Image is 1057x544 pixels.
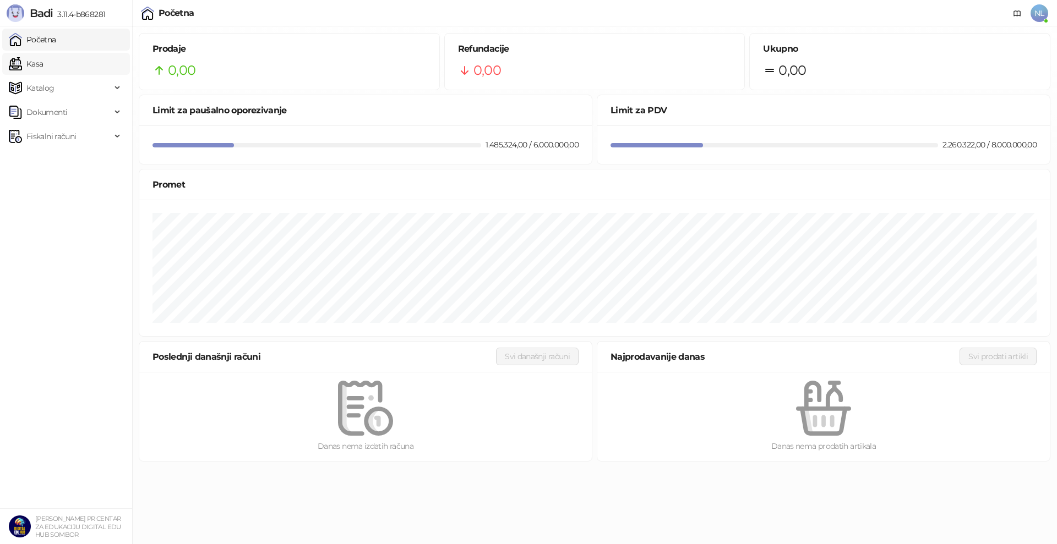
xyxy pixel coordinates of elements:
[9,515,31,537] img: 64x64-companyLogo-6589dfca-888d-4393-bd32-b9a269fe06b0.png
[152,42,426,56] h5: Prodaje
[763,42,1037,56] h5: Ukupno
[152,103,579,117] div: Limit za paušalno oporezivanje
[26,77,55,99] span: Katalog
[30,7,53,20] span: Badi
[611,350,960,364] div: Najprodavanije danas
[611,103,1037,117] div: Limit za PDV
[778,60,806,81] span: 0,00
[157,440,574,452] div: Danas nema izdatih računa
[9,53,43,75] a: Kasa
[496,348,579,365] button: Svi današnji računi
[53,9,105,19] span: 3.11.4-b868281
[26,125,76,147] span: Fiskalni računi
[615,440,1032,452] div: Danas nema prodatih artikala
[152,350,496,364] div: Poslednji današnji računi
[1031,4,1048,22] span: NL
[483,139,581,151] div: 1.485.324,00 / 6.000.000,00
[7,4,24,22] img: Logo
[168,60,195,81] span: 0,00
[458,42,732,56] h5: Refundacije
[152,178,1037,191] div: Promet
[473,60,501,81] span: 0,00
[960,348,1037,365] button: Svi prodati artikli
[159,9,194,18] div: Početna
[26,101,67,123] span: Dokumenti
[35,515,121,538] small: [PERSON_NAME] PR CENTAR ZA EDUKACIJU DIGITAL EDU HUB SOMBOR
[9,29,56,51] a: Početna
[1009,4,1026,22] a: Dokumentacija
[940,139,1039,151] div: 2.260.322,00 / 8.000.000,00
